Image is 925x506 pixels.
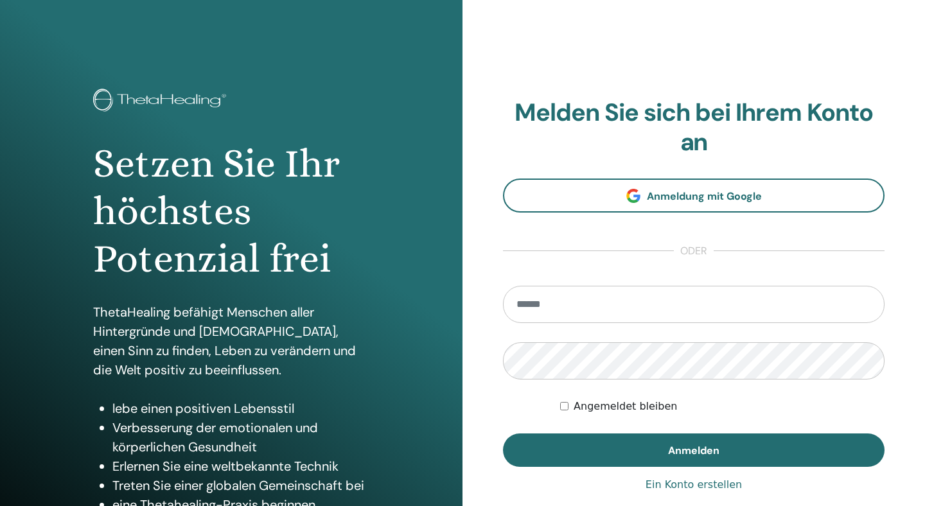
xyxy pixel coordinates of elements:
[503,98,885,157] h2: Melden Sie sich bei Ihrem Konto an
[112,418,369,457] li: Verbesserung der emotionalen und körperlichen Gesundheit
[646,477,742,493] a: Ein Konto erstellen
[574,399,677,414] label: Angemeldet bleiben
[93,302,369,379] p: ThetaHealing befähigt Menschen aller Hintergründe und [DEMOGRAPHIC_DATA], einen Sinn zu finden, L...
[668,444,719,457] span: Anmelden
[112,457,369,476] li: Erlernen Sie eine weltbekannte Technik
[647,189,762,203] span: Anmeldung mit Google
[503,433,885,467] button: Anmelden
[112,399,369,418] li: lebe einen positiven Lebensstil
[560,399,885,414] div: Keep me authenticated indefinitely or until I manually logout
[674,243,714,259] span: oder
[503,179,885,213] a: Anmeldung mit Google
[112,476,369,495] li: Treten Sie einer globalen Gemeinschaft bei
[93,140,369,283] h1: Setzen Sie Ihr höchstes Potenzial frei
